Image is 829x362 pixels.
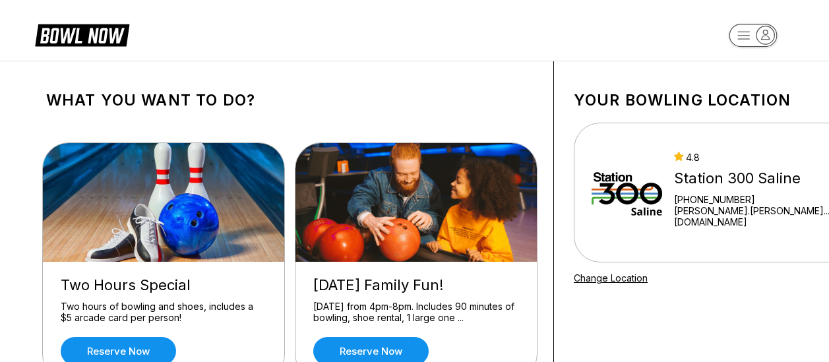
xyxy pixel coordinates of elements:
div: [DATE] from 4pm-8pm. Includes 90 minutes of bowling, shoe rental, 1 large one ... [313,301,519,324]
div: [DATE] Family Fun! [313,276,519,294]
img: Station 300 Saline [592,143,662,242]
a: Change Location [574,272,648,284]
img: Friday Family Fun! [295,143,538,262]
img: Two Hours Special [43,143,286,262]
h1: What you want to do? [46,91,534,109]
div: Two hours of bowling and shoes, includes a $5 arcade card per person! [61,301,266,324]
div: Two Hours Special [61,276,266,294]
